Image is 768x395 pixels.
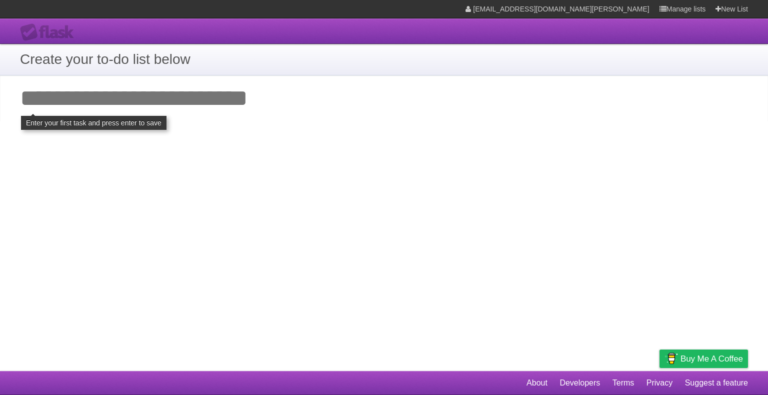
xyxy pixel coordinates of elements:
[20,23,80,41] div: Flask
[685,374,748,393] a: Suggest a feature
[526,374,547,393] a: About
[659,350,748,368] a: Buy me a coffee
[559,374,600,393] a: Developers
[20,49,748,70] h1: Create your to-do list below
[612,374,634,393] a: Terms
[664,350,678,367] img: Buy me a coffee
[646,374,672,393] a: Privacy
[680,350,743,368] span: Buy me a coffee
